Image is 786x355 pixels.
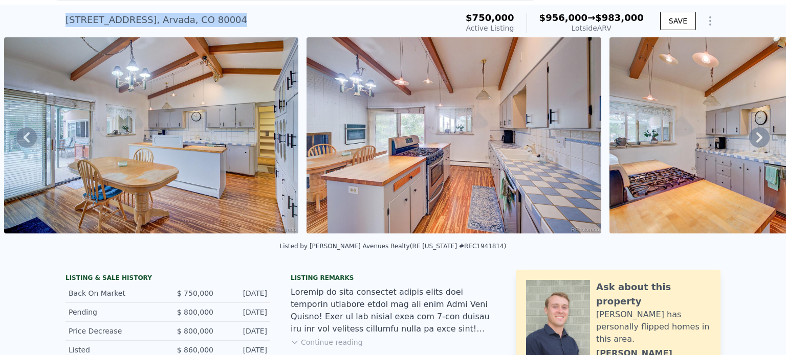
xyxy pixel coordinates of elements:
[222,288,267,298] div: [DATE]
[65,13,247,27] div: [STREET_ADDRESS] , Arvada , CO 80004
[222,307,267,317] div: [DATE]
[177,308,213,316] span: $ 800,000
[700,11,720,31] button: Show Options
[539,23,644,33] div: Lotside ARV
[222,345,267,355] div: [DATE]
[177,327,213,335] span: $ 800,000
[466,12,514,23] span: $750,000
[595,12,644,23] span: $983,000
[69,288,160,298] div: Back On Market
[69,326,160,336] div: Price Decrease
[4,37,298,233] img: Sale: 166796802 Parcel: 6943282
[660,12,696,30] button: SAVE
[307,37,601,233] img: Sale: 166796802 Parcel: 6943282
[69,307,160,317] div: Pending
[177,346,213,354] span: $ 860,000
[222,326,267,336] div: [DATE]
[177,289,213,297] span: $ 750,000
[596,309,710,345] div: [PERSON_NAME] has personally flipped homes in this area.
[69,345,160,355] div: Listed
[291,274,495,282] div: Listing remarks
[466,24,514,32] span: Active Listing
[280,243,507,250] div: Listed by [PERSON_NAME] Avenues Realty (RE [US_STATE] #REC1941814)
[539,13,644,23] div: →
[539,12,588,23] span: $956,000
[291,337,363,347] button: Continue reading
[291,286,495,335] div: Loremip do sita consectet adipis elits doei temporin utlabore etdol mag ali enim Admi Veni Quisno...
[596,280,710,309] div: Ask about this property
[65,274,270,284] div: LISTING & SALE HISTORY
